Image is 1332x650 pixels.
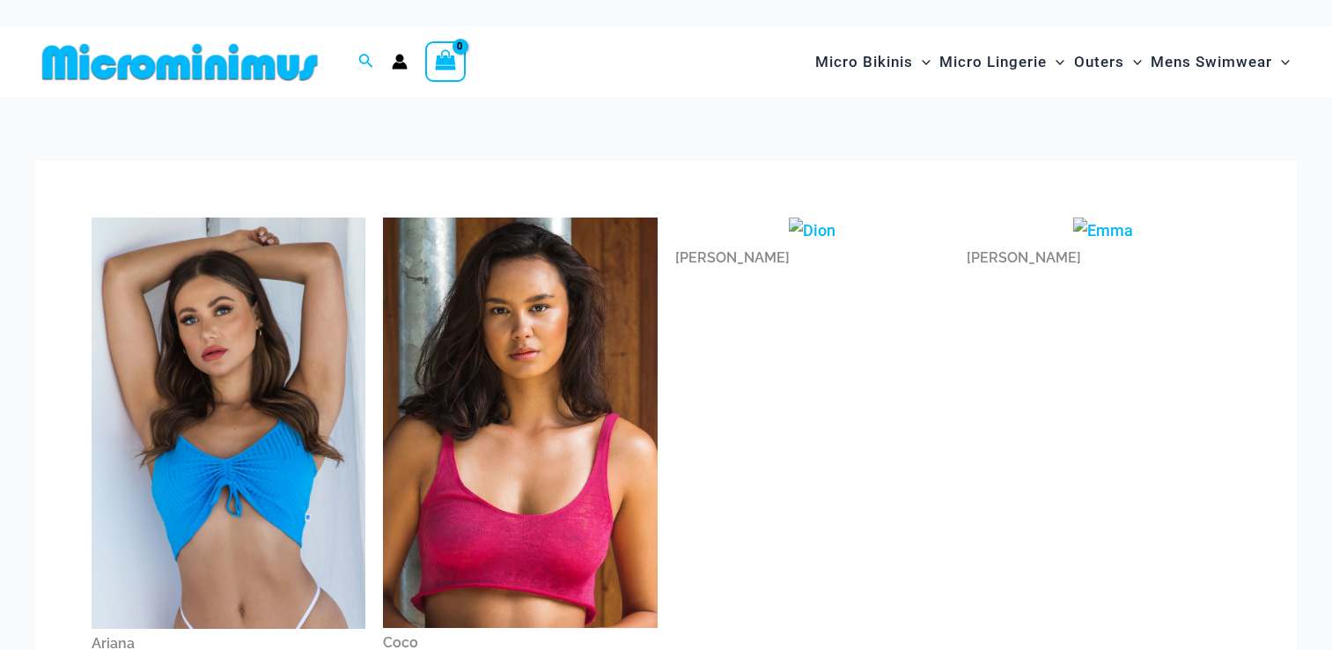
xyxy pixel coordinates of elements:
img: MM SHOP LOGO FLAT [35,42,325,82]
img: Dion [789,218,835,244]
span: Menu Toggle [1272,40,1290,85]
span: Micro Bikinis [815,40,913,85]
div: [PERSON_NAME] [967,243,1240,273]
span: Mens Swimwear [1151,40,1272,85]
a: Mens SwimwearMenu ToggleMenu Toggle [1146,35,1294,89]
a: Micro LingerieMenu ToggleMenu Toggle [935,35,1069,89]
img: Emma [1073,218,1133,244]
span: Menu Toggle [1124,40,1142,85]
span: Menu Toggle [1047,40,1064,85]
a: OutersMenu ToggleMenu Toggle [1070,35,1146,89]
a: Micro BikinisMenu ToggleMenu Toggle [811,35,935,89]
a: Account icon link [392,54,408,70]
a: Search icon link [358,51,374,73]
span: Micro Lingerie [939,40,1047,85]
a: Emma[PERSON_NAME] [967,218,1240,274]
a: View Shopping Cart, empty [425,41,466,82]
span: Outers [1074,40,1124,85]
span: Menu Toggle [913,40,931,85]
img: Ariana [92,218,365,629]
nav: Site Navigation [808,33,1297,92]
a: Dion[PERSON_NAME] [675,218,949,274]
img: Coco [383,218,657,629]
div: [PERSON_NAME] [675,243,949,273]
